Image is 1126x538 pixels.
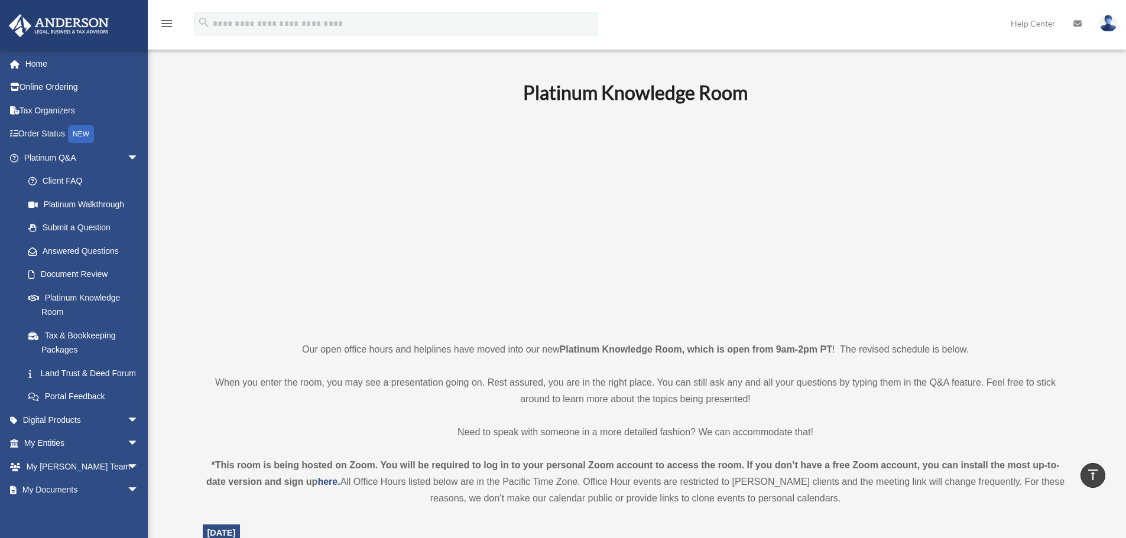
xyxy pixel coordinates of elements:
[1086,468,1100,482] i: vertical_align_top
[8,478,157,502] a: My Documentsarrow_drop_down
[127,432,151,456] span: arrow_drop_down
[197,16,210,29] i: search
[17,263,157,286] a: Document Review
[207,528,236,537] span: [DATE]
[8,122,157,146] a: Order StatusNEW
[8,52,157,76] a: Home
[8,76,157,99] a: Online Ordering
[206,460,1060,487] strong: *This room is being hosted on Zoom. You will be required to log in to your personal Zoom account ...
[560,344,832,354] strong: Platinum Knowledge Room, which is open from 9am-2pm PT
[127,455,151,479] span: arrow_drop_down
[17,361,157,385] a: Land Trust & Deed Forum
[17,385,157,409] a: Portal Feedback
[523,81,748,104] b: Platinum Knowledge Room
[17,324,157,361] a: Tax & Bookkeeping Packages
[317,477,338,487] a: here
[8,99,157,122] a: Tax Organizers
[17,169,157,193] a: Client FAQ
[17,286,151,324] a: Platinum Knowledge Room
[17,216,157,240] a: Submit a Question
[8,455,157,478] a: My [PERSON_NAME] Teamarrow_drop_down
[458,120,813,319] iframe: 231110_Toby_KnowledgeRoom
[160,21,174,31] a: menu
[203,374,1069,407] p: When you enter the room, you may see a presentation going on. Rest assured, you are in the right ...
[127,408,151,432] span: arrow_drop_down
[160,17,174,31] i: menu
[17,193,157,216] a: Platinum Walkthrough
[8,146,157,169] a: Platinum Q&Aarrow_drop_down
[127,478,151,503] span: arrow_drop_down
[17,239,157,263] a: Answered Questions
[127,146,151,170] span: arrow_drop_down
[203,457,1069,507] div: All Office Hours listed below are in the Pacific Time Zone. Office Hour events are restricted to ...
[1080,463,1105,488] a: vertical_align_top
[203,341,1069,358] p: Our open office hours and helplines have moved into our new ! The revised schedule is below.
[338,477,340,487] strong: .
[5,14,112,37] img: Anderson Advisors Platinum Portal
[8,408,157,432] a: Digital Productsarrow_drop_down
[1099,15,1117,32] img: User Pic
[8,432,157,455] a: My Entitiesarrow_drop_down
[203,424,1069,441] p: Need to speak with someone in a more detailed fashion? We can accommodate that!
[68,125,94,143] div: NEW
